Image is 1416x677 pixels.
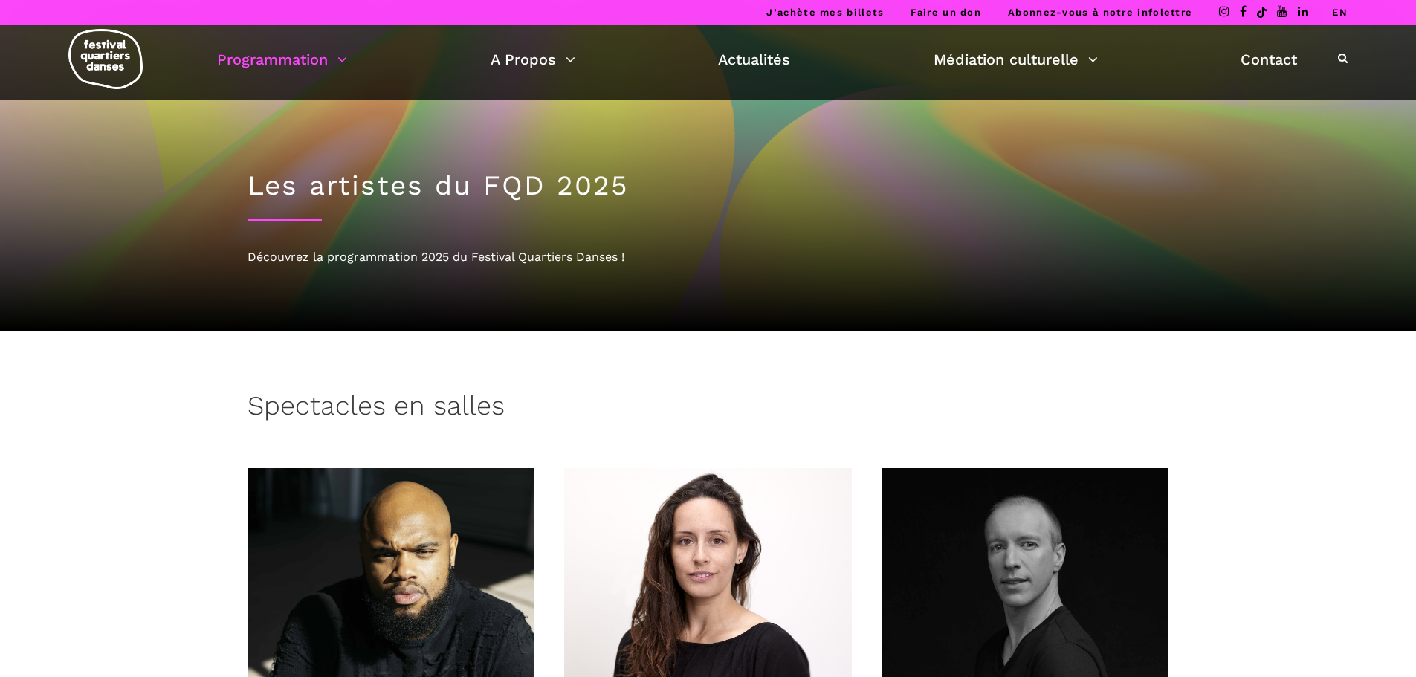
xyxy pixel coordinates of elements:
h3: Spectacles en salles [248,390,505,427]
a: Contact [1241,47,1297,72]
a: Médiation culturelle [934,47,1098,72]
h1: Les artistes du FQD 2025 [248,169,1169,202]
a: Actualités [718,47,790,72]
a: A Propos [491,47,575,72]
a: Programmation [217,47,347,72]
a: EN [1332,7,1348,18]
a: Abonnez-vous à notre infolettre [1008,7,1192,18]
a: Faire un don [911,7,981,18]
div: Découvrez la programmation 2025 du Festival Quartiers Danses ! [248,247,1169,267]
a: J’achète mes billets [766,7,884,18]
img: logo-fqd-med [68,29,143,89]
